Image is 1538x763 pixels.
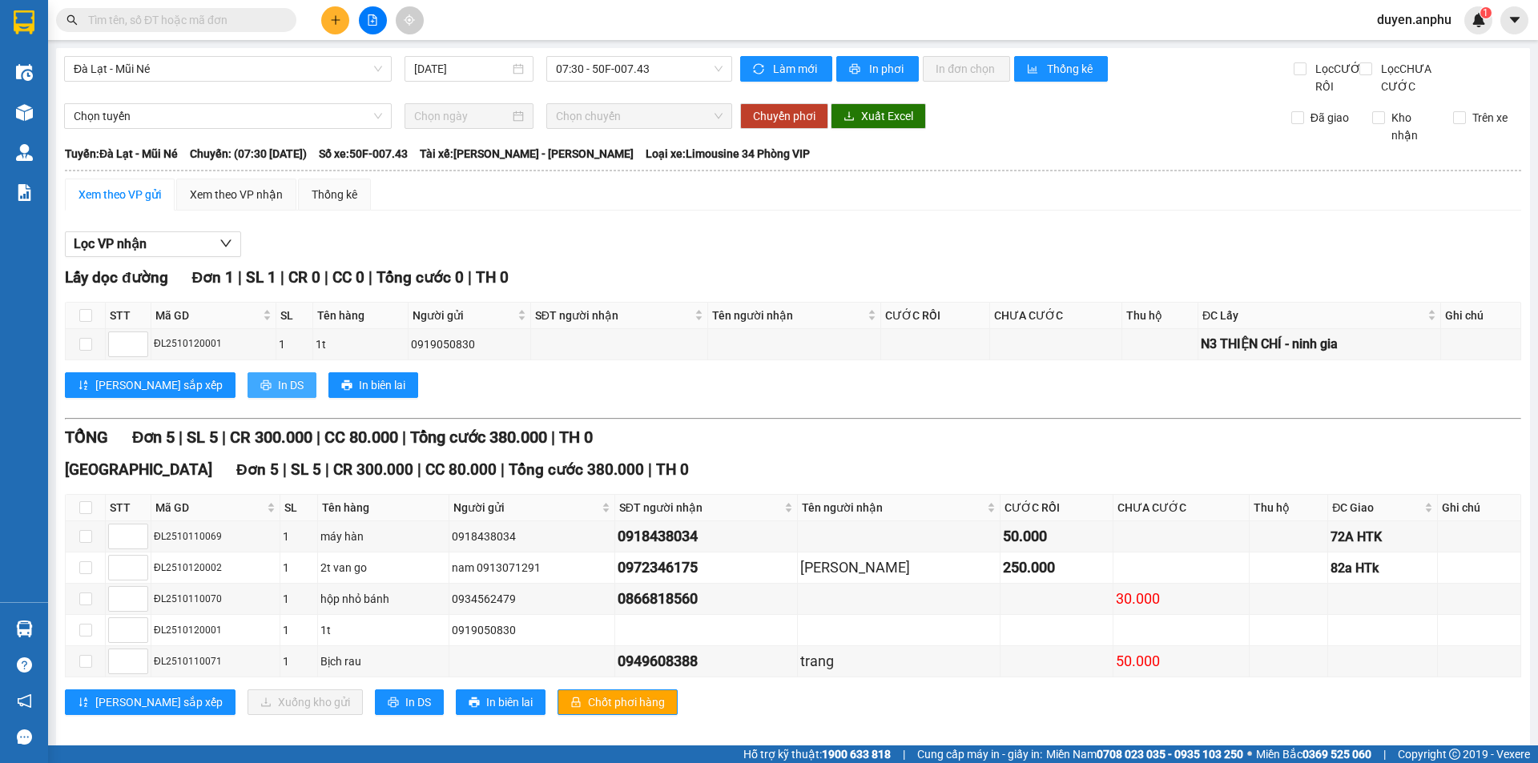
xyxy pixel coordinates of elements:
[65,689,236,715] button: sort-ascending[PERSON_NAME] sắp xếp
[66,14,78,26] span: search
[154,592,277,607] div: ĐL2510110070
[1304,109,1355,126] span: Đã giao
[324,428,398,447] span: CC 80.000
[740,56,832,82] button: syncLàm mới
[1332,499,1421,516] span: ĐC Giao
[179,428,183,447] span: |
[619,499,781,516] span: SĐT người nhận
[333,460,413,479] span: CR 300.000
[154,654,277,669] div: ĐL2510110071
[1122,303,1198,329] th: Thu hộ
[615,552,798,584] td: 0972346175
[132,428,175,447] span: Đơn 5
[798,552,1001,584] td: Vũ
[881,303,990,329] th: CƯỚC RỒI
[1480,7,1492,18] sup: 1
[65,147,178,160] b: Tuyến: Đà Lạt - Mũi Né
[151,552,280,584] td: ĐL2510120002
[16,184,33,201] img: solution-icon
[869,60,906,78] span: In phơi
[535,307,691,324] span: SĐT người nhận
[1202,307,1424,324] span: ĐC Lấy
[154,560,277,576] div: ĐL2510120002
[260,379,272,392] span: printer
[1438,495,1521,521] th: Ghi chú
[320,528,445,545] div: máy hàn
[615,521,798,552] td: 0918438034
[1441,303,1521,329] th: Ghi chú
[155,499,264,516] span: Mã GD
[283,621,315,639] div: 1
[411,335,528,353] div: 0919050830
[486,693,533,711] span: In biên lai
[1027,63,1041,76] span: bar-chart
[283,460,287,479] span: |
[410,428,547,447] span: Tổng cước 380.000
[556,57,723,81] span: 07:30 - 50F-007.43
[276,303,313,329] th: SL
[359,376,405,394] span: In biên lai
[404,14,415,26] span: aim
[773,60,819,78] span: Làm mới
[843,110,855,123] span: download
[238,268,242,287] span: |
[151,329,276,360] td: ĐL2510120001
[320,653,445,670] div: Bịch rau
[656,460,689,479] span: TH 0
[923,56,1010,82] button: In đơn chọn
[798,646,1001,677] td: trang
[318,495,449,521] th: Tên hàng
[151,646,280,677] td: ĐL2510110071
[556,104,723,128] span: Chọn chuyến
[74,57,382,81] span: Đà Lạt - Mũi Né
[95,693,223,711] span: [PERSON_NAME] sắp xếp
[1364,10,1464,30] span: duyen.anphu
[74,104,382,128] span: Chọn tuyến
[618,525,795,548] div: 0918438034
[414,60,509,78] input: 12/10/2025
[558,689,678,715] button: lockChốt phơi hàng
[646,145,810,163] span: Loại xe: Limousine 34 Phòng VIP
[800,650,997,673] div: trang
[501,460,505,479] span: |
[190,145,307,163] span: Chuyến: (07:30 [DATE])
[420,145,634,163] span: Tài xế: [PERSON_NAME] - [PERSON_NAME]
[79,186,161,203] div: Xem theo VP gửi
[417,460,421,479] span: |
[1309,60,1371,95] span: Lọc CƯỚC RỒI
[106,495,151,521] th: STT
[396,6,424,34] button: aim
[1201,334,1438,354] div: N3 THIỆN CHÍ - ninh gia
[509,460,644,479] span: Tổng cước 380.000
[375,689,444,715] button: printerIn DS
[320,559,445,576] div: 2t van go
[413,307,514,324] span: Người gửi
[17,657,32,673] span: question-circle
[17,729,32,745] span: message
[368,268,372,287] span: |
[1047,60,1095,78] span: Thống kê
[236,460,279,479] span: Đơn 5
[452,559,612,576] div: nam 0913071291
[1003,525,1109,548] div: 50.000
[414,107,509,125] input: Chọn ngày
[313,303,409,329] th: Tên hàng
[740,103,828,129] button: Chuyển phơi
[151,615,280,646] td: ĐL2510120001
[615,646,798,677] td: 0949608388
[341,379,352,392] span: printer
[1472,13,1486,27] img: icon-new-feature
[618,556,795,579] div: 0972346175
[246,268,276,287] span: SL 1
[469,697,480,709] span: printer
[65,231,241,257] button: Lọc VP nhận
[95,376,223,394] span: [PERSON_NAME] sắp xếp
[831,103,926,129] button: downloadXuất Excel
[1116,650,1246,673] div: 50.000
[320,621,445,639] div: 1t
[283,528,315,545] div: 1
[1250,495,1328,521] th: Thu hộ
[88,11,277,29] input: Tìm tên, số ĐT hoặc mã đơn
[800,556,997,579] div: [PERSON_NAME]
[551,428,555,447] span: |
